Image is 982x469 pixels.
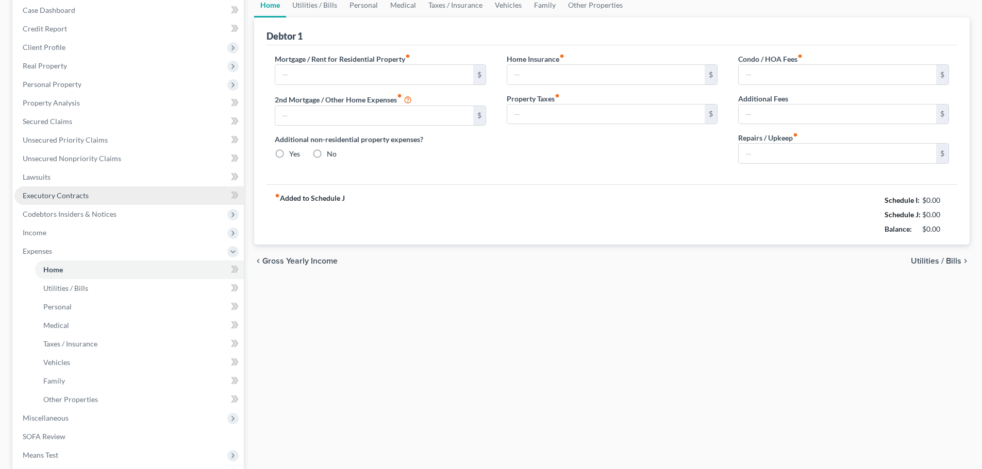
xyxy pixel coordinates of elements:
[14,168,244,186] a: Lawsuits
[43,302,72,311] span: Personal
[43,284,88,292] span: Utilities / Bills
[23,43,65,51] span: Client Profile
[43,339,97,348] span: Taxes / Insurance
[936,105,948,124] div: $
[23,210,116,218] span: Codebtors Insiders & Notices
[35,372,244,390] a: Family
[35,353,244,372] a: Vehicles
[43,358,70,367] span: Vehicles
[936,144,948,163] div: $
[23,228,46,237] span: Income
[936,65,948,84] div: $
[739,105,936,124] input: --
[23,24,67,33] span: Credit Report
[289,149,300,159] label: Yes
[327,149,337,159] label: No
[14,20,244,38] a: Credit Report
[14,427,244,446] a: SOFA Review
[14,1,244,20] a: Case Dashboard
[23,413,69,422] span: Miscellaneous
[507,54,564,64] label: Home Insurance
[14,94,244,112] a: Property Analysis
[43,321,69,329] span: Medical
[275,93,412,106] label: 2nd Mortgage / Other Home Expenses
[885,210,921,219] strong: Schedule J:
[43,395,98,404] span: Other Properties
[23,247,52,255] span: Expenses
[35,335,244,353] a: Taxes / Insurance
[23,61,67,70] span: Real Property
[43,376,65,385] span: Family
[507,105,705,124] input: --
[14,186,244,205] a: Executory Contracts
[705,65,717,84] div: $
[14,112,244,131] a: Secured Claims
[507,65,705,84] input: --
[961,257,970,265] i: chevron_right
[275,193,345,236] strong: Added to Schedule J
[275,65,473,84] input: --
[793,132,798,137] i: fiber_manual_record
[275,134,486,145] label: Additional non-residential property expenses?
[739,65,936,84] input: --
[405,54,410,59] i: fiber_manual_record
[559,54,564,59] i: fiber_manual_record
[43,265,63,274] span: Home
[23,172,51,181] span: Lawsuits
[14,149,244,168] a: Unsecured Nonpriority Claims
[397,93,402,98] i: fiber_manual_record
[23,135,108,144] span: Unsecured Priority Claims
[473,106,486,126] div: $
[275,193,280,198] i: fiber_manual_record
[35,390,244,409] a: Other Properties
[23,98,80,107] span: Property Analysis
[23,432,65,441] span: SOFA Review
[35,298,244,316] a: Personal
[23,80,81,89] span: Personal Property
[922,224,950,234] div: $0.00
[507,93,560,104] label: Property Taxes
[797,54,803,59] i: fiber_manual_record
[23,154,121,163] span: Unsecured Nonpriority Claims
[885,196,920,204] strong: Schedule I:
[738,132,798,143] label: Repairs / Upkeep
[738,54,803,64] label: Condo / HOA Fees
[23,191,89,200] span: Executory Contracts
[922,210,950,220] div: $0.00
[35,279,244,298] a: Utilities / Bills
[555,93,560,98] i: fiber_manual_record
[911,257,961,265] span: Utilities / Bills
[23,450,58,459] span: Means Test
[911,257,970,265] button: Utilities / Bills chevron_right
[275,54,410,64] label: Mortgage / Rent for Residential Property
[35,260,244,279] a: Home
[267,30,303,42] div: Debtor 1
[705,105,717,124] div: $
[739,144,936,163] input: --
[254,257,338,265] button: chevron_left Gross Yearly Income
[885,224,912,233] strong: Balance:
[262,257,338,265] span: Gross Yearly Income
[254,257,262,265] i: chevron_left
[275,106,473,126] input: --
[738,93,788,104] label: Additional Fees
[35,316,244,335] a: Medical
[922,195,950,205] div: $0.00
[473,65,486,84] div: $
[23,117,72,126] span: Secured Claims
[23,6,75,14] span: Case Dashboard
[14,131,244,149] a: Unsecured Priority Claims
